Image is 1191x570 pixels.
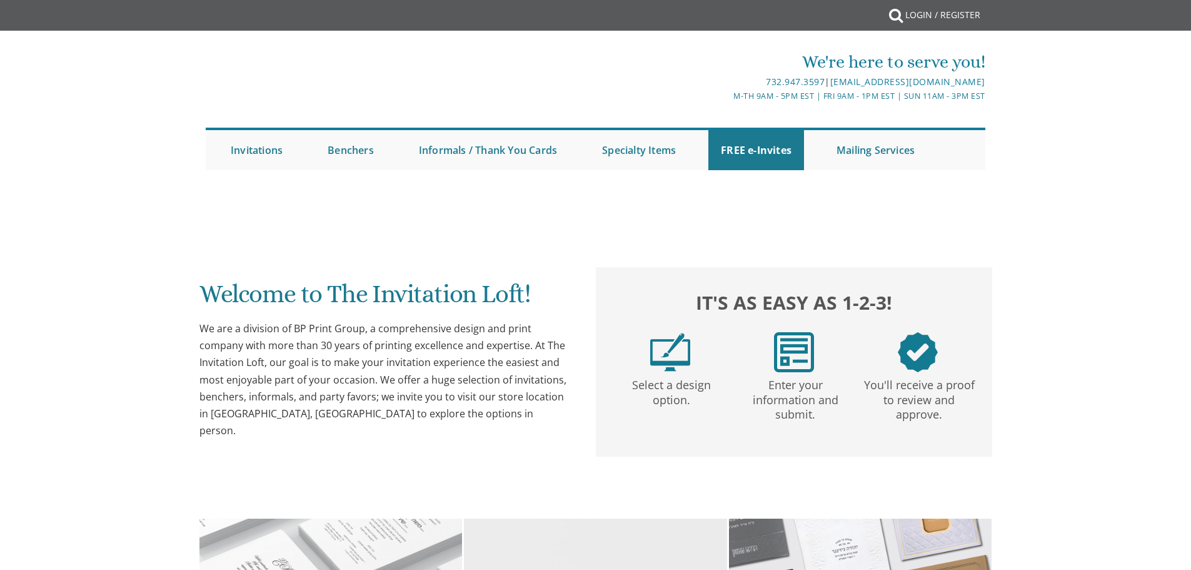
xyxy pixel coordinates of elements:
div: M-Th 9am - 5pm EST | Fri 9am - 1pm EST | Sun 11am - 3pm EST [466,89,985,103]
a: Informals / Thank You Cards [406,130,570,170]
a: Specialty Items [590,130,688,170]
img: step3.png [898,332,938,372]
h1: Welcome to The Invitation Loft! [199,280,571,317]
a: FREE e-Invites [708,130,804,170]
div: We are a division of BP Print Group, a comprehensive design and print company with more than 30 y... [199,320,571,439]
a: Benchers [315,130,386,170]
div: We're here to serve you! [466,49,985,74]
p: Select a design option. [612,372,731,408]
img: step1.png [650,332,690,372]
p: Enter your information and submit. [736,372,855,422]
a: Invitations [218,130,295,170]
a: 732.947.3597 [766,76,825,88]
h2: It's as easy as 1-2-3! [608,288,980,317]
div: | [466,74,985,89]
a: Mailing Services [824,130,927,170]
p: You'll receive a proof to review and approve. [860,372,978,422]
a: [EMAIL_ADDRESS][DOMAIN_NAME] [830,76,985,88]
img: step2.png [774,332,814,372]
